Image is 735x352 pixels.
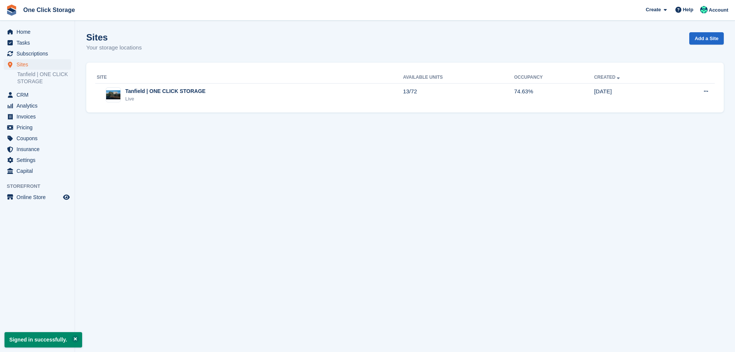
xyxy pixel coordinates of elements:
img: Image of Tanfield | ONE CLICK STORAGE site [106,90,120,99]
a: Preview store [62,193,71,202]
span: Sites [16,59,61,70]
span: Pricing [16,122,61,133]
h1: Sites [86,32,142,42]
a: menu [4,166,71,176]
span: Online Store [16,192,61,202]
a: menu [4,100,71,111]
span: Tasks [16,37,61,48]
a: menu [4,133,71,144]
a: menu [4,144,71,154]
span: Home [16,27,61,37]
span: Insurance [16,144,61,154]
span: Settings [16,155,61,165]
div: Tanfield | ONE CLICK STORAGE [125,87,205,95]
a: menu [4,155,71,165]
th: Available Units [403,72,514,84]
a: Add a Site [689,32,724,45]
a: menu [4,192,71,202]
a: menu [4,27,71,37]
span: Account [709,6,728,14]
a: menu [4,122,71,133]
span: Create [646,6,661,13]
a: Tanfield | ONE CLICK STORAGE [17,71,71,85]
span: Invoices [16,111,61,122]
a: menu [4,111,71,122]
span: Analytics [16,100,61,111]
p: Signed in successfully. [4,332,82,348]
span: Capital [16,166,61,176]
a: menu [4,59,71,70]
span: Help [683,6,693,13]
span: CRM [16,90,61,100]
td: 13/72 [403,83,514,106]
img: stora-icon-8386f47178a22dfd0bd8f6a31ec36ba5ce8667c1dd55bd0f319d3a0aa187defe.svg [6,4,17,16]
td: 74.63% [514,83,594,106]
th: Occupancy [514,72,594,84]
th: Site [95,72,403,84]
a: menu [4,37,71,48]
span: Coupons [16,133,61,144]
a: menu [4,48,71,59]
span: Storefront [7,183,75,190]
div: Live [125,95,205,103]
td: [DATE] [594,83,670,106]
a: menu [4,90,71,100]
span: Subscriptions [16,48,61,59]
a: Created [594,75,621,80]
a: One Click Storage [20,4,78,16]
p: Your storage locations [86,43,142,52]
img: Katy Forster [700,6,708,13]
